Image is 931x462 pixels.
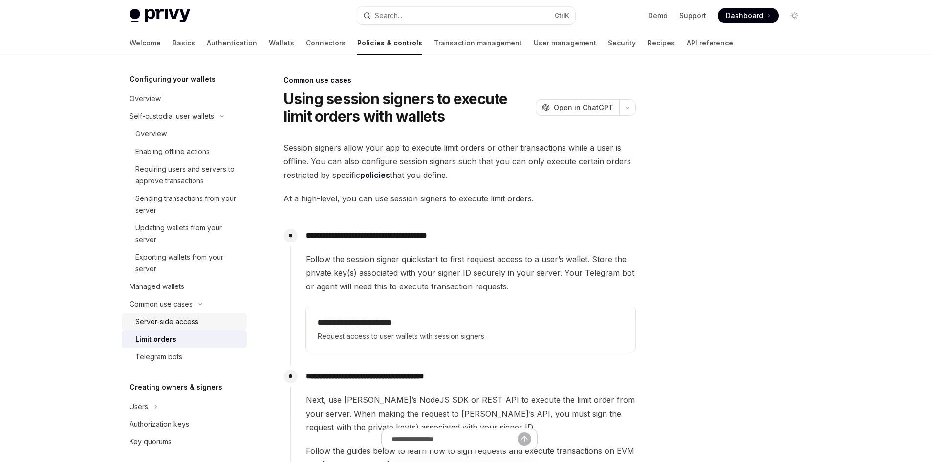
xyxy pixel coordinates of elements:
div: Users [130,401,148,413]
a: Updating wallets from your server [122,219,247,248]
a: Policies & controls [357,31,422,55]
a: Server-side access [122,313,247,330]
a: Welcome [130,31,161,55]
a: Wallets [269,31,294,55]
a: API reference [687,31,733,55]
input: Ask a question... [391,428,518,450]
div: Exporting wallets from your server [135,251,241,275]
a: Requiring users and servers to approve transactions [122,160,247,190]
button: Self-custodial user wallets [122,108,229,125]
div: Overview [135,128,167,140]
a: Transaction management [434,31,522,55]
button: Toggle dark mode [786,8,802,23]
div: Limit orders [135,333,176,345]
button: Search...CtrlK [356,7,575,24]
a: Overview [122,90,247,108]
h1: Using session signers to execute limit orders with wallets [283,90,532,125]
div: Requiring users and servers to approve transactions [135,163,241,187]
a: Recipes [648,31,675,55]
button: Open in ChatGPT [536,99,619,116]
div: Sending transactions from your server [135,193,241,216]
div: Authorization keys [130,418,189,430]
a: Exporting wallets from your server [122,248,247,278]
div: Managed wallets [130,281,184,292]
h5: Creating owners & signers [130,381,222,393]
span: Ctrl K [555,12,569,20]
a: User management [534,31,596,55]
a: policies [360,170,390,180]
a: Authentication [207,31,257,55]
div: Search... [375,10,402,22]
a: Support [679,11,706,21]
span: Request access to user wallets with session signers. [318,330,624,342]
a: Managed wallets [122,278,247,295]
div: Common use cases [130,298,193,310]
span: At a high-level, you can use session signers to execute limit orders. [283,192,636,205]
div: Telegram bots [135,351,182,363]
a: Key quorums [122,433,247,451]
a: Telegram bots [122,348,247,366]
span: Open in ChatGPT [554,103,613,112]
button: Common use cases [122,295,207,313]
span: Dashboard [726,11,763,21]
div: Common use cases [283,75,636,85]
div: Key quorums [130,436,172,448]
a: Dashboard [718,8,779,23]
a: Limit orders [122,330,247,348]
span: Next, use [PERSON_NAME]’s NodeJS SDK or REST API to execute the limit order from your server. Whe... [306,393,635,434]
img: light logo [130,9,190,22]
a: Enabling offline actions [122,143,247,160]
div: Self-custodial user wallets [130,110,214,122]
div: Server-side access [135,316,198,328]
a: Security [608,31,636,55]
a: Connectors [306,31,346,55]
button: Send message [518,432,531,446]
a: Demo [648,11,668,21]
button: Users [122,398,163,416]
a: Overview [122,125,247,143]
h5: Configuring your wallets [130,73,216,85]
span: Session signers allow your app to execute limit orders or other transactions while a user is offl... [283,141,636,182]
a: Authorization keys [122,416,247,433]
a: Basics [173,31,195,55]
div: Updating wallets from your server [135,222,241,245]
span: Follow the session signer quickstart to first request access to a user’s wallet. Store the privat... [306,252,635,293]
div: Enabling offline actions [135,146,210,157]
div: Overview [130,93,161,105]
a: Sending transactions from your server [122,190,247,219]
